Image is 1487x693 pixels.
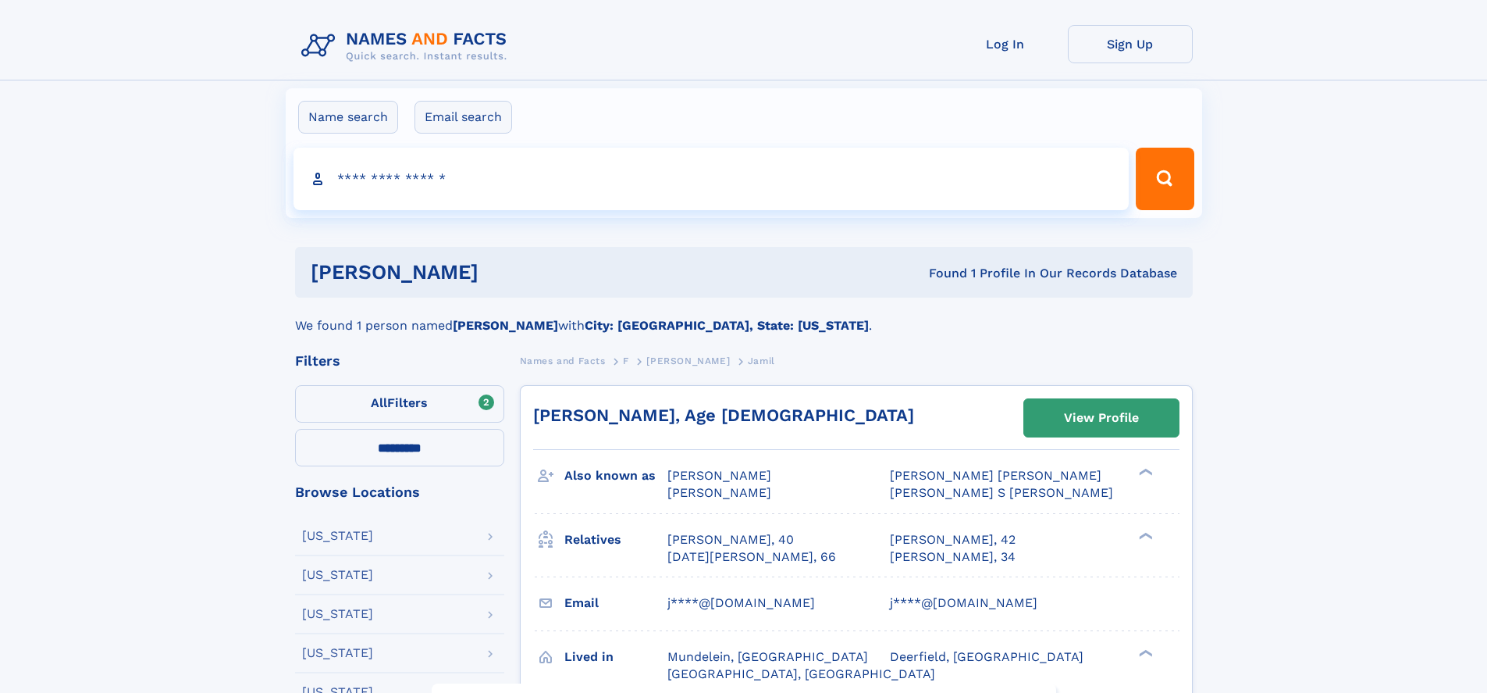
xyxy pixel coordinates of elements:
[667,531,794,548] a: [PERSON_NAME], 40
[646,351,730,370] a: [PERSON_NAME]
[564,644,667,670] h3: Lived in
[585,318,869,333] b: City: [GEOGRAPHIC_DATA], State: [US_STATE]
[1064,400,1139,436] div: View Profile
[890,548,1016,566] a: [PERSON_NAME], 34
[1135,467,1154,477] div: ❯
[1135,648,1154,658] div: ❯
[703,265,1177,282] div: Found 1 Profile In Our Records Database
[890,531,1016,548] a: [PERSON_NAME], 42
[1136,148,1194,210] button: Search Button
[453,318,558,333] b: [PERSON_NAME]
[890,468,1101,483] span: [PERSON_NAME] [PERSON_NAME]
[295,354,504,368] div: Filters
[311,263,704,282] h1: [PERSON_NAME]
[295,485,504,499] div: Browse Locations
[302,608,373,620] div: [US_STATE]
[667,468,771,483] span: [PERSON_NAME]
[667,548,836,566] a: [DATE][PERSON_NAME], 66
[890,649,1083,664] span: Deerfield, [GEOGRAPHIC_DATA]
[371,395,387,410] span: All
[1024,399,1179,437] a: View Profile
[295,298,1193,335] div: We found 1 person named with .
[667,649,868,664] span: Mundelein, [GEOGRAPHIC_DATA]
[748,355,775,366] span: Jamil
[302,647,373,659] div: [US_STATE]
[623,355,629,366] span: F
[646,355,730,366] span: [PERSON_NAME]
[1068,25,1193,63] a: Sign Up
[623,351,629,370] a: F
[564,463,667,489] h3: Also known as
[890,485,1113,500] span: [PERSON_NAME] S [PERSON_NAME]
[667,666,935,681] span: [GEOGRAPHIC_DATA], [GEOGRAPHIC_DATA]
[302,569,373,581] div: [US_STATE]
[302,530,373,542] div: [US_STATE]
[295,25,520,67] img: Logo Names and Facts
[667,485,771,500] span: [PERSON_NAME]
[564,590,667,616] h3: Email
[1135,530,1154,541] div: ❯
[414,101,512,134] label: Email search
[520,351,606,370] a: Names and Facts
[533,405,914,425] a: [PERSON_NAME], Age [DEMOGRAPHIC_DATA]
[293,148,1129,210] input: search input
[564,527,667,553] h3: Relatives
[298,101,398,134] label: Name search
[295,385,504,423] label: Filters
[943,25,1068,63] a: Log In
